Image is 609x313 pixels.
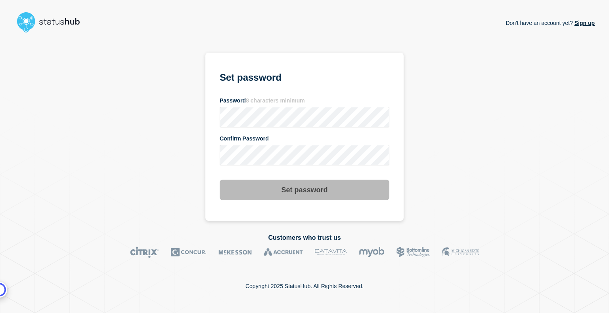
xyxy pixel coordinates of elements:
input: confirm password input [220,145,389,165]
img: DataVita logo [315,247,347,258]
h1: Set password [220,71,389,90]
img: McKesson logo [218,247,252,258]
span: 8 characters minimum [246,97,305,104]
img: Accruent logo [264,247,303,258]
img: StatusHub logo [14,9,90,35]
p: Don't have an account yet? [506,13,595,32]
img: myob logo [359,247,385,258]
span: Confirm Password [220,135,269,142]
img: Citrix logo [130,247,159,258]
img: Concur logo [171,247,207,258]
a: Sign up [573,20,595,26]
h2: Customers who trust us [14,234,595,241]
input: password input [220,107,389,127]
p: Copyright 2025 StatusHub. All Rights Reserved. [245,283,364,289]
span: Password [220,97,305,104]
button: Set password [220,180,389,200]
img: MSU logo [442,247,479,258]
img: Bottomline logo [396,247,430,258]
